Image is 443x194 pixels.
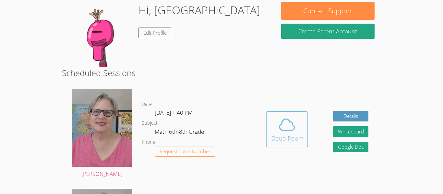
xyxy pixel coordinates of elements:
h2: Scheduled Sessions [62,67,381,79]
dt: Subject [142,119,158,127]
button: Create Parent Account [281,24,375,39]
button: Cloud Room [266,111,308,147]
span: [DATE] 1:40 PM [155,109,193,116]
a: [PERSON_NAME] [72,89,132,179]
dt: Date [142,100,152,108]
div: Cloud Room [270,134,304,143]
a: Details [333,111,369,121]
img: avatar.png [72,89,132,166]
dt: Phone [142,138,155,146]
img: default.png [68,2,133,67]
span: Request Tutor Number [160,149,210,154]
button: Contact Support [281,2,375,20]
button: Request Tutor Number [155,146,215,157]
button: Whiteboard [333,126,369,137]
a: Edit Profile [138,28,172,38]
dd: Math 6th-8th Grade [155,127,205,138]
h1: Hi, [GEOGRAPHIC_DATA] [138,2,260,18]
a: Google Doc [333,142,369,153]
